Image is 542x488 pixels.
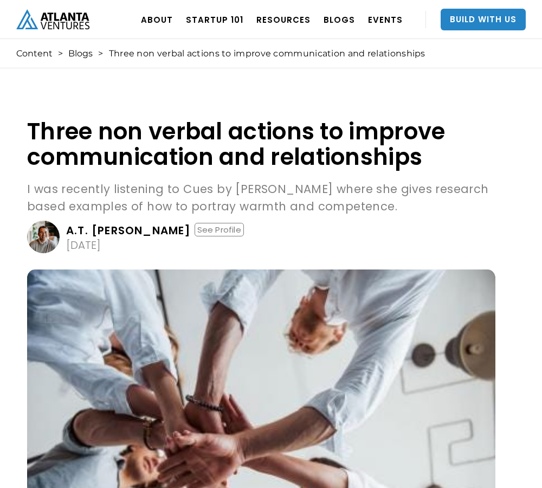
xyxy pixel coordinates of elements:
[186,4,243,35] a: Startup 101
[441,9,526,30] a: Build With Us
[98,48,103,59] div: >
[368,4,403,35] a: EVENTS
[27,119,495,170] h1: Three non verbal actions to improve communication and relationships
[256,4,311,35] a: RESOURCES
[324,4,355,35] a: BLOGS
[68,48,93,59] a: Blogs
[27,181,495,215] p: I was recently listening to Cues by [PERSON_NAME] where she gives research based examples of how ...
[141,4,173,35] a: ABOUT
[109,48,425,59] div: Three non verbal actions to improve communication and relationships
[66,240,101,251] div: [DATE]
[27,221,495,253] a: A.T. [PERSON_NAME]See Profile[DATE]
[195,223,244,236] div: See Profile
[16,48,53,59] a: Content
[58,48,63,59] div: >
[66,225,191,236] div: A.T. [PERSON_NAME]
